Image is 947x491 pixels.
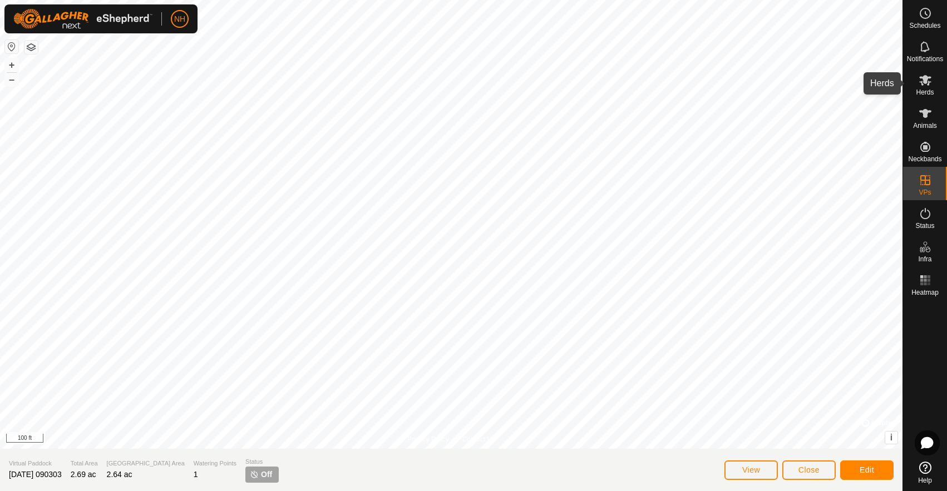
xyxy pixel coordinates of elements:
span: Animals [913,122,937,129]
span: Status [915,222,934,229]
span: 2.64 ac [107,470,132,479]
span: Heatmap [911,289,939,296]
img: turn-off [250,470,259,479]
button: Map Layers [24,41,38,54]
span: VPs [919,189,931,196]
a: Privacy Policy [407,434,449,444]
span: Notifications [907,56,943,62]
img: Gallagher Logo [13,9,152,29]
span: Neckbands [908,156,941,162]
span: [GEOGRAPHIC_DATA] Area [107,459,185,468]
button: i [885,432,897,444]
button: – [5,73,18,86]
button: Reset Map [5,40,18,53]
span: Infra [918,256,931,262]
span: Schedules [909,22,940,29]
span: Off [261,469,272,480]
span: View [742,465,760,474]
span: [DATE] 090303 [9,470,62,479]
a: Contact Us [462,434,495,444]
span: Virtual Paddock [9,459,62,468]
span: 2.69 ac [71,470,96,479]
span: i [890,433,892,442]
a: Help [903,457,947,488]
span: Close [798,465,820,474]
span: 1 [194,470,198,479]
button: Edit [840,460,894,480]
span: Edit [860,465,874,474]
span: Watering Points [194,459,236,468]
button: View [724,460,778,480]
span: Total Area [71,459,98,468]
button: Close [782,460,836,480]
span: Help [918,477,932,484]
span: Status [245,457,279,467]
span: Herds [916,89,934,96]
button: + [5,58,18,72]
span: NH [174,13,185,25]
